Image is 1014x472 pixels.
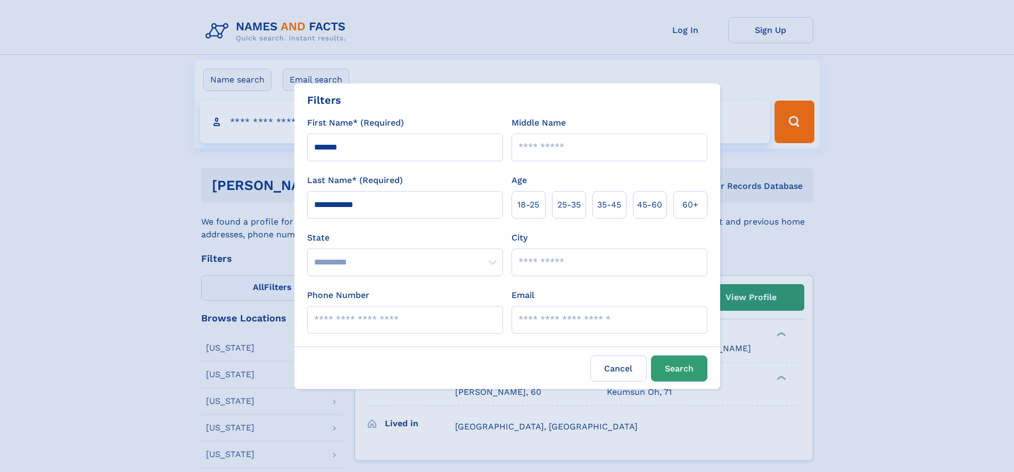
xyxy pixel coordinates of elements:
[512,117,566,129] label: Middle Name
[307,117,404,129] label: First Name* (Required)
[590,355,647,382] label: Cancel
[307,231,503,244] label: State
[512,289,534,302] label: Email
[651,355,707,382] button: Search
[512,174,527,187] label: Age
[307,174,403,187] label: Last Name* (Required)
[597,198,621,211] span: 35‑45
[637,198,662,211] span: 45‑60
[557,198,581,211] span: 25‑35
[307,289,369,302] label: Phone Number
[517,198,539,211] span: 18‑25
[682,198,698,211] span: 60+
[307,92,341,108] div: Filters
[512,231,527,244] label: City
